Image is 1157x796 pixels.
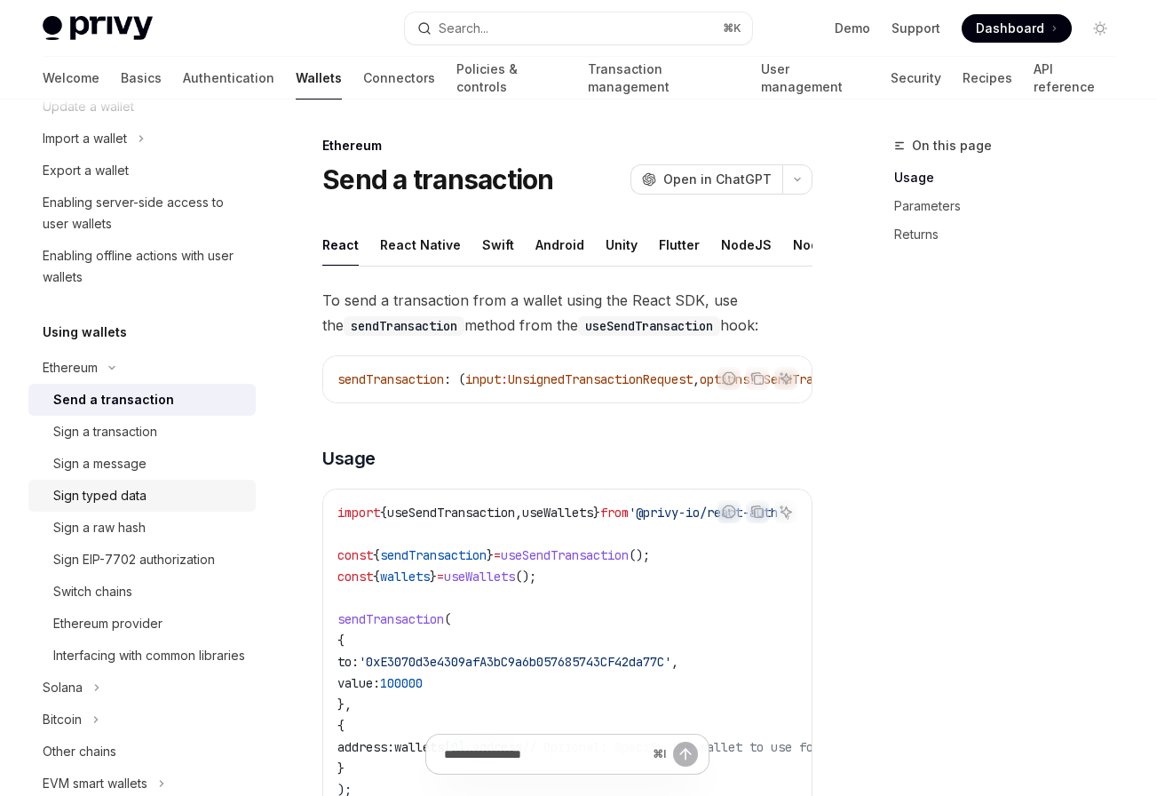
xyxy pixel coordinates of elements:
[721,224,772,266] div: NodeJS
[746,500,769,523] button: Copy the contents from the code block
[28,704,256,736] button: Toggle Bitcoin section
[444,611,451,627] span: (
[28,187,256,240] a: Enabling server-side access to user wallets
[28,155,256,187] a: Export a wallet
[522,505,593,521] span: useWallets
[387,505,515,521] span: useSendTransaction
[894,192,1129,220] a: Parameters
[53,581,132,602] div: Switch chains
[28,512,256,544] a: Sign a raw hash
[508,371,693,387] span: UnsignedTransactionRequest
[28,480,256,512] a: Sign typed data
[337,675,380,691] span: value:
[322,224,359,266] div: React
[28,123,256,155] button: Toggle Import a wallet section
[501,371,508,387] span: :
[630,164,782,195] button: Open in ChatGPT
[535,224,584,266] div: Android
[322,288,812,338] span: To send a transaction from a wallet using the React SDK, use the method from the hook:
[380,224,461,266] div: React Native
[835,20,870,37] a: Demo
[693,371,700,387] span: ,
[53,453,147,474] div: Sign a message
[337,505,380,521] span: import
[380,569,430,585] span: wallets
[337,654,359,670] span: to:
[405,12,753,44] button: Open search
[629,505,785,521] span: '@privy-io/react-auth'
[593,505,600,521] span: }
[363,57,435,99] a: Connectors
[962,14,1072,43] a: Dashboard
[43,128,127,149] div: Import a wallet
[359,654,671,670] span: '0xE3070d3e4309afA3bC9a6b057685743CF42da77C'
[892,20,940,37] a: Support
[43,57,99,99] a: Welcome
[28,384,256,416] a: Send a transaction
[380,547,487,563] span: sendTransaction
[28,448,256,480] a: Sign a message
[43,322,127,343] h5: Using wallets
[1034,57,1114,99] a: API reference
[430,569,437,585] span: }
[444,569,515,585] span: useWallets
[337,696,352,712] span: },
[296,57,342,99] a: Wallets
[43,357,98,378] div: Ethereum
[663,171,772,188] span: Open in ChatGPT
[322,446,376,471] span: Usage
[28,416,256,448] a: Sign a transaction
[629,547,650,563] span: ();
[43,245,245,288] div: Enabling offline actions with user wallets
[53,549,215,570] div: Sign EIP-7702 authorization
[322,137,812,155] div: Ethereum
[43,709,82,730] div: Bitcoin
[659,224,700,266] div: Flutter
[717,500,741,523] button: Report incorrect code
[28,576,256,608] a: Switch chains
[53,613,162,634] div: Ethereum provider
[482,224,514,266] div: Swift
[600,505,629,521] span: from
[121,57,162,99] a: Basics
[43,677,83,698] div: Solana
[774,500,797,523] button: Ask AI
[53,421,157,442] div: Sign a transaction
[671,654,678,670] span: ,
[28,544,256,576] a: Sign EIP-7702 authorization
[183,57,274,99] a: Authentication
[912,135,992,156] span: On this page
[28,608,256,640] a: Ethereum provider
[774,367,797,390] button: Ask AI
[494,547,501,563] span: =
[723,21,741,36] span: ⌘ K
[337,718,345,734] span: {
[373,547,380,563] span: {
[439,18,488,39] div: Search...
[53,645,245,666] div: Interfacing with common libraries
[337,569,373,585] span: const
[43,16,153,41] img: light logo
[373,569,380,585] span: {
[515,505,522,521] span: ,
[380,505,387,521] span: {
[465,371,501,387] span: input
[337,547,373,563] span: const
[28,736,256,768] a: Other chains
[515,569,536,585] span: ();
[344,316,464,336] code: sendTransaction
[588,57,741,99] a: Transaction management
[444,371,465,387] span: : (
[380,675,423,691] span: 100000
[487,547,494,563] span: }
[456,57,567,99] a: Policies & controls
[28,352,256,384] button: Toggle Ethereum section
[43,741,116,762] div: Other chains
[578,316,720,336] code: useSendTransaction
[501,547,629,563] span: useSendTransaction
[746,367,769,390] button: Copy the contents from the code block
[793,224,931,266] div: NodeJS (server-auth)
[894,220,1129,249] a: Returns
[43,773,147,794] div: EVM smart wallets
[337,371,444,387] span: sendTransaction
